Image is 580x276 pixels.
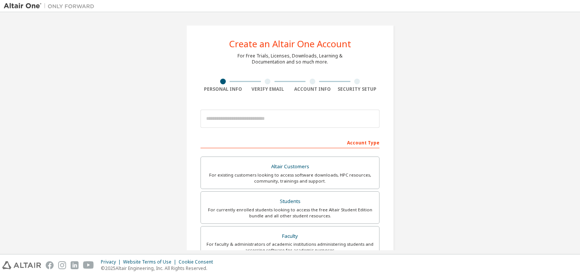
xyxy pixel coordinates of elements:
img: altair_logo.svg [2,261,41,269]
div: For faculty & administrators of academic institutions administering students and accessing softwa... [205,241,375,253]
img: facebook.svg [46,261,54,269]
div: Create an Altair One Account [229,39,351,48]
div: Website Terms of Use [123,259,179,265]
img: linkedin.svg [71,261,79,269]
img: instagram.svg [58,261,66,269]
div: Faculty [205,231,375,242]
div: Personal Info [201,86,245,92]
div: Altair Customers [205,161,375,172]
div: Security Setup [335,86,380,92]
img: youtube.svg [83,261,94,269]
div: Students [205,196,375,207]
div: Cookie Consent [179,259,217,265]
div: Verify Email [245,86,290,92]
div: For existing customers looking to access software downloads, HPC resources, community, trainings ... [205,172,375,184]
div: For Free Trials, Licenses, Downloads, Learning & Documentation and so much more. [238,53,342,65]
div: Account Type [201,136,379,148]
div: Privacy [101,259,123,265]
img: Altair One [4,2,98,10]
div: For currently enrolled students looking to access the free Altair Student Edition bundle and all ... [205,207,375,219]
div: Account Info [290,86,335,92]
p: © 2025 Altair Engineering, Inc. All Rights Reserved. [101,265,217,271]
